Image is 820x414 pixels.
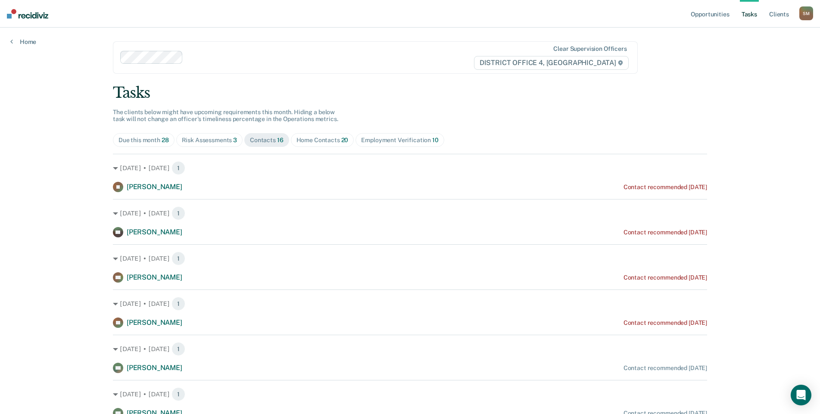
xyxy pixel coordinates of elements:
div: [DATE] • [DATE] 1 [113,252,707,265]
span: 20 [341,137,349,143]
div: S M [799,6,813,20]
span: 28 [162,137,169,143]
span: [PERSON_NAME] [127,318,182,327]
span: 1 [171,387,185,401]
span: DISTRICT OFFICE 4, [GEOGRAPHIC_DATA] [474,56,629,70]
div: Employment Verification [361,137,438,144]
div: Contact recommended [DATE] [624,229,707,236]
span: 1 [171,297,185,311]
div: Contact recommended [DATE] [624,364,707,372]
span: [PERSON_NAME] [127,183,182,191]
img: Recidiviz [7,9,48,19]
div: Clear supervision officers [553,45,627,53]
div: [DATE] • [DATE] 1 [113,297,707,311]
span: [PERSON_NAME] [127,273,182,281]
span: 10 [432,137,439,143]
a: Home [10,38,36,46]
span: 1 [171,252,185,265]
span: 16 [277,137,284,143]
div: [DATE] • [DATE] 1 [113,161,707,175]
div: Tasks [113,84,707,102]
div: Due this month [118,137,169,144]
span: 1 [171,206,185,220]
div: [DATE] • [DATE] 1 [113,206,707,220]
div: [DATE] • [DATE] 1 [113,342,707,356]
div: Home Contacts [296,137,349,144]
div: Contact recommended [DATE] [624,274,707,281]
button: SM [799,6,813,20]
span: The clients below might have upcoming requirements this month. Hiding a below task will not chang... [113,109,338,123]
div: Contact recommended [DATE] [624,184,707,191]
span: [PERSON_NAME] [127,228,182,236]
div: Risk Assessments [182,137,237,144]
div: Contacts [250,137,284,144]
span: 1 [171,342,185,356]
div: Open Intercom Messenger [791,385,811,405]
span: 1 [171,161,185,175]
div: [DATE] • [DATE] 1 [113,387,707,401]
div: Contact recommended [DATE] [624,319,707,327]
span: [PERSON_NAME] [127,364,182,372]
span: 3 [233,137,237,143]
